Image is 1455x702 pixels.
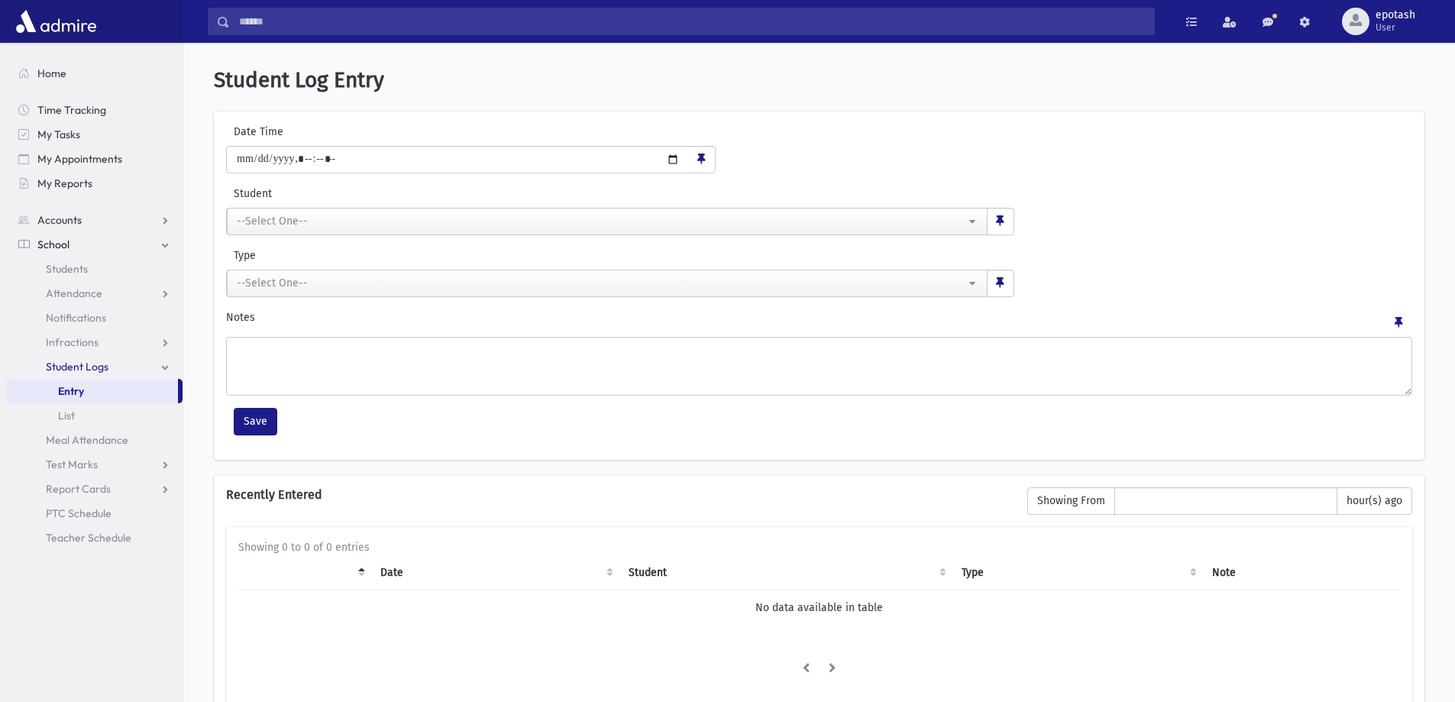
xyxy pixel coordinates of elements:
[6,232,183,257] a: School
[227,270,988,297] button: --Select One--
[46,531,131,545] span: Teacher Schedule
[58,409,75,422] span: List
[46,311,106,325] span: Notifications
[6,452,183,477] a: Test Marks
[46,286,102,300] span: Attendance
[37,103,106,117] span: Time Tracking
[6,526,183,550] a: Teacher Schedule
[46,335,99,349] span: Infractions
[226,124,430,140] label: Date Time
[6,61,183,86] a: Home
[6,330,183,354] a: Infractions
[6,257,183,281] a: Students
[37,152,122,166] span: My Appointments
[1027,487,1115,515] span: Showing From
[46,506,112,520] span: PTC Schedule
[1337,487,1412,515] span: hour(s) ago
[6,147,183,171] a: My Appointments
[237,275,965,291] div: --Select One--
[46,433,128,447] span: Meal Attendance
[1203,555,1400,590] th: Note
[237,213,965,229] div: --Select One--
[6,428,183,452] a: Meal Attendance
[371,555,619,590] th: Date: activate to sort column ascending
[6,98,183,122] a: Time Tracking
[227,208,988,235] button: --Select One--
[46,458,98,471] span: Test Marks
[234,408,277,435] button: Save
[46,482,111,496] span: Report Cards
[238,590,1400,625] td: No data available in table
[1376,21,1415,34] span: User
[226,186,752,202] label: Student
[6,501,183,526] a: PTC Schedule
[46,360,108,374] span: Student Logs
[6,122,183,147] a: My Tasks
[6,171,183,196] a: My Reports
[952,555,1203,590] th: Type: activate to sort column ascending
[238,539,1400,555] div: Showing 0 to 0 of 0 entries
[6,354,183,379] a: Student Logs
[619,555,952,590] th: Student: activate to sort column ascending
[37,238,70,251] span: School
[46,262,88,276] span: Students
[6,403,183,428] a: List
[37,213,82,227] span: Accounts
[37,128,80,141] span: My Tasks
[6,477,183,501] a: Report Cards
[6,379,178,403] a: Entry
[226,487,1012,502] h6: Recently Entered
[37,176,92,190] span: My Reports
[1376,9,1415,21] span: epotash
[6,208,183,232] a: Accounts
[214,67,384,92] span: Student Log Entry
[226,309,255,331] label: Notes
[226,247,620,264] label: Type
[6,281,183,306] a: Attendance
[6,306,183,330] a: Notifications
[230,8,1154,35] input: Search
[12,6,100,37] img: AdmirePro
[58,384,84,398] span: Entry
[37,66,66,80] span: Home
